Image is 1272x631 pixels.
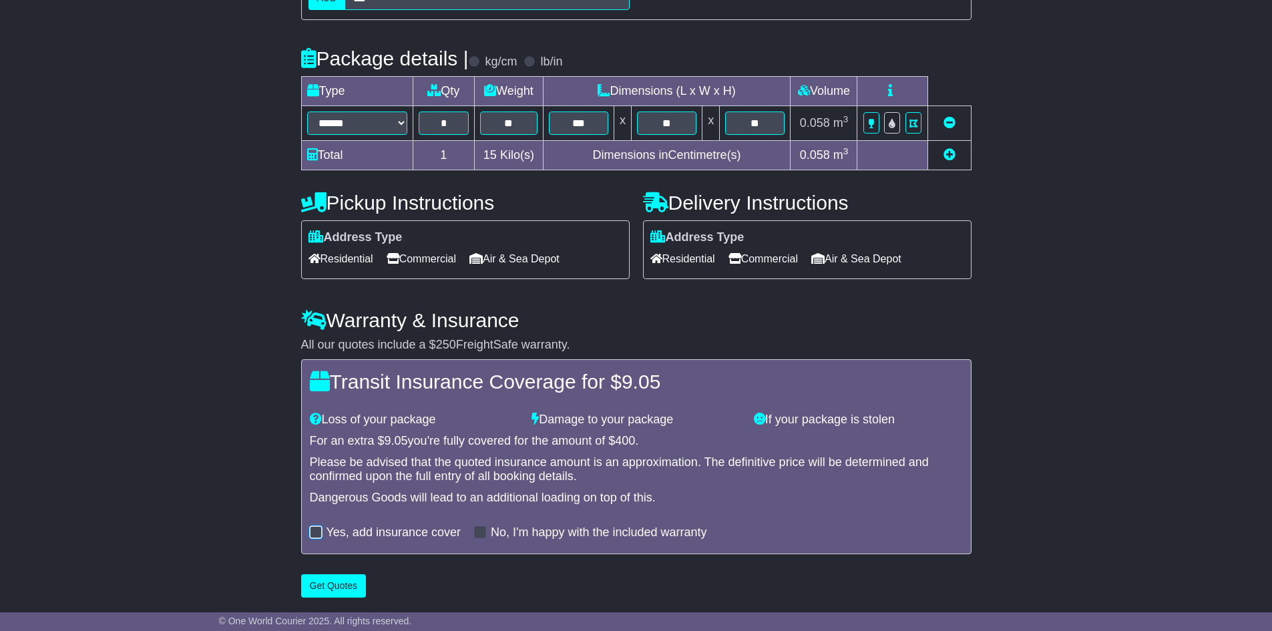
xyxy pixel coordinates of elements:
span: 0.058 [800,148,830,162]
td: Type [301,77,413,106]
h4: Package details | [301,47,469,69]
span: 15 [483,148,497,162]
td: Kilo(s) [475,141,544,170]
label: Yes, add insurance cover [327,525,461,540]
span: 0.058 [800,116,830,130]
div: If your package is stolen [747,413,970,427]
sup: 3 [843,146,849,156]
span: Residential [308,248,373,269]
div: For an extra $ you're fully covered for the amount of $ . [310,434,963,449]
td: x [702,106,720,141]
sup: 3 [843,114,849,124]
label: lb/in [540,55,562,69]
span: Air & Sea Depot [811,248,901,269]
td: Dimensions (L x W x H) [543,77,791,106]
td: x [614,106,631,141]
a: Add new item [943,148,956,162]
td: Weight [475,77,544,106]
span: Commercial [387,248,456,269]
span: Commercial [728,248,798,269]
span: m [833,148,849,162]
h4: Warranty & Insurance [301,309,972,331]
div: Damage to your package [525,413,747,427]
span: m [833,116,849,130]
span: Air & Sea Depot [469,248,560,269]
div: Loss of your package [303,413,525,427]
h4: Pickup Instructions [301,192,630,214]
td: Total [301,141,413,170]
span: Residential [650,248,715,269]
td: Volume [791,77,857,106]
h4: Transit Insurance Coverage for $ [310,371,963,393]
span: 9.05 [622,371,660,393]
div: All our quotes include a $ FreightSafe warranty. [301,338,972,353]
td: Dimensions in Centimetre(s) [543,141,791,170]
td: 1 [413,141,475,170]
button: Get Quotes [301,574,367,598]
td: Qty [413,77,475,106]
label: Address Type [650,230,745,245]
label: kg/cm [485,55,517,69]
span: 250 [436,338,456,351]
div: Dangerous Goods will lead to an additional loading on top of this. [310,491,963,505]
label: Address Type [308,230,403,245]
span: 400 [615,434,635,447]
span: 9.05 [385,434,408,447]
h4: Delivery Instructions [643,192,972,214]
label: No, I'm happy with the included warranty [491,525,707,540]
div: Please be advised that the quoted insurance amount is an approximation. The definitive price will... [310,455,963,484]
a: Remove this item [943,116,956,130]
span: © One World Courier 2025. All rights reserved. [219,616,412,626]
